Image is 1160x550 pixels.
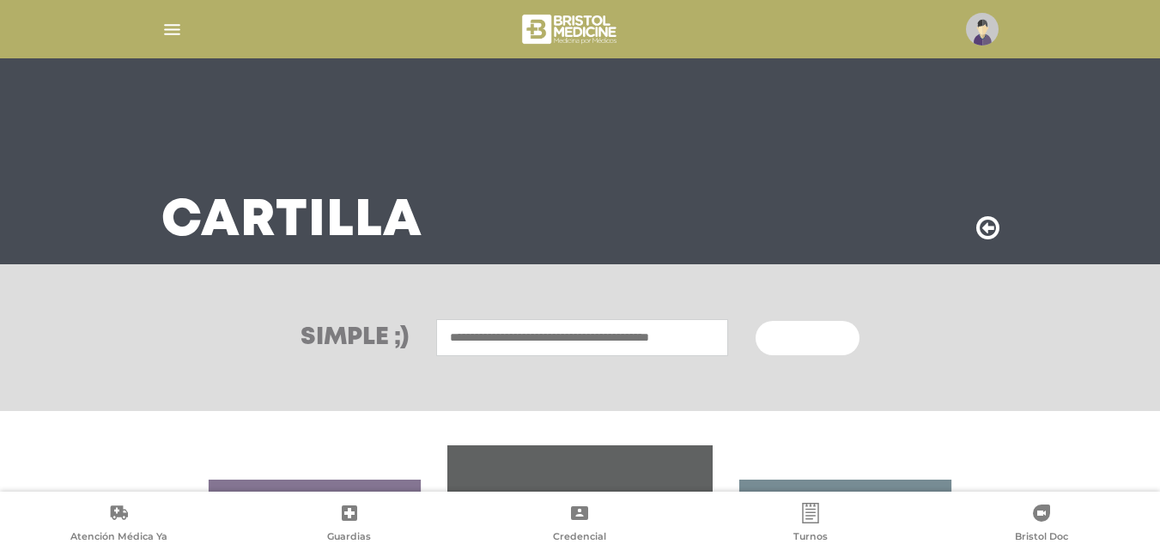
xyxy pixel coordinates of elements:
h3: Cartilla [161,199,422,244]
a: Guardias [234,503,465,547]
img: profile-placeholder.svg [966,13,999,45]
a: Bristol Doc [926,503,1157,547]
span: Credencial [553,530,606,546]
span: Turnos [793,530,828,546]
button: Buscar [756,321,859,355]
a: Turnos [695,503,926,547]
img: Cober_menu-lines-white.svg [161,19,183,40]
h3: Simple ;) [301,326,409,350]
img: bristol-medicine-blanco.png [519,9,622,50]
span: Atención Médica Ya [70,530,167,546]
span: Guardias [327,530,371,546]
span: Bristol Doc [1015,530,1068,546]
a: Credencial [465,503,695,547]
a: Atención Médica Ya [3,503,234,547]
span: Buscar [776,333,826,345]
